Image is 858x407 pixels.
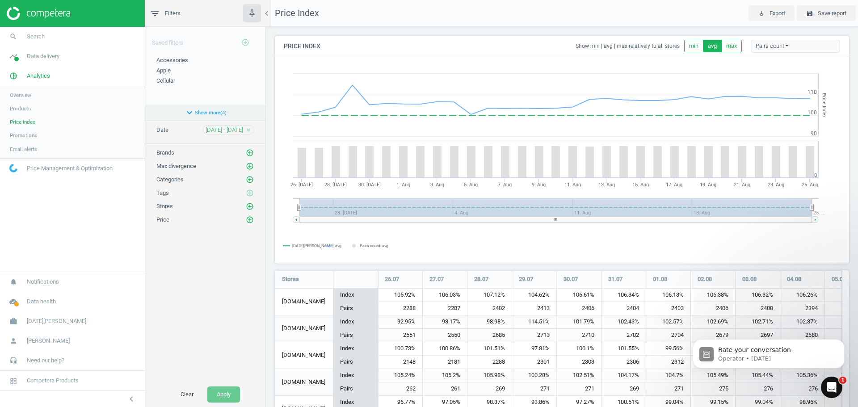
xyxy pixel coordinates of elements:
[145,27,265,52] div: Saved filters
[557,356,601,369] div: 2303
[236,34,254,52] button: add_circle_outline
[10,118,35,126] span: Price index
[736,315,780,329] div: 102.71%
[126,394,137,404] i: chevron_left
[5,67,22,84] i: pie_chart_outlined
[246,162,254,170] i: add_circle_outline
[751,40,840,53] div: Pairs count
[802,182,818,188] tspan: 25. Aug
[245,162,254,171] button: add_circle_outline
[378,329,422,342] div: 2551
[165,9,181,17] span: Filters
[736,302,780,315] div: 2400
[821,92,827,117] tspan: Price Index
[5,48,22,65] i: timeline
[10,92,31,99] span: Overview
[646,289,690,302] div: 106.13%
[246,189,254,197] i: add_circle_outline
[691,302,735,315] div: 2406
[5,28,22,45] i: search
[679,320,858,383] iframe: Intercom notifications message
[5,273,22,290] i: notifications
[780,302,824,315] div: 2394
[5,332,22,349] i: person
[464,182,478,188] tspan: 5. Aug
[150,8,160,19] i: filter_list
[758,10,765,17] i: play_for_work
[5,293,22,310] i: cloud_done
[423,289,467,302] div: 106.03%
[666,182,682,188] tspan: 17. Aug
[601,342,646,356] div: 101.55%
[557,329,601,342] div: 2710
[429,275,444,283] span: 27.07
[564,275,578,283] span: 30.07
[721,40,742,52] button: max
[27,278,59,286] span: Notifications
[691,315,735,329] div: 102.69%
[467,342,512,356] div: 101.51%
[27,357,64,365] span: Need our help?
[598,182,615,188] tspan: 13. Aug
[335,243,341,248] tspan: avg
[821,377,842,398] iframe: Intercom live chat
[184,107,195,118] i: expand_more
[333,315,378,329] div: Index
[156,189,169,196] span: Tags
[27,298,56,306] span: Data health
[27,377,79,385] span: Competera Products
[467,369,512,382] div: 105.98%
[467,356,512,369] div: 2288
[156,176,184,183] span: Categories
[736,382,780,395] div: 276
[333,369,378,382] div: Index
[27,33,45,41] span: Search
[246,202,254,210] i: add_circle_outline
[207,386,240,403] button: Apply
[333,289,378,302] div: Index
[423,369,467,382] div: 105.2%
[512,315,556,329] div: 114.51%
[245,215,254,224] button: add_circle_outline
[245,189,254,197] button: add_circle_outline
[839,377,846,384] span: 1
[378,356,422,369] div: 2148
[780,289,824,302] div: 106.26%
[156,163,196,169] span: Max divergence
[275,342,333,369] div: [DOMAIN_NAME]
[474,275,488,283] span: 28.07
[467,289,512,302] div: 107.12%
[333,382,378,395] div: Pairs
[27,317,86,325] span: [DATE][PERSON_NAME]
[241,38,249,46] i: add_circle_outline
[275,36,329,57] h4: Price Index
[601,382,646,395] div: 269
[564,182,581,188] tspan: 11. Aug
[768,182,784,188] tspan: 23. Aug
[601,315,646,329] div: 102.43%
[698,275,712,283] span: 02.08
[736,289,780,302] div: 106.32%
[261,8,272,19] i: chevron_left
[290,182,313,188] tspan: 26. [DATE]
[653,275,667,283] span: 01.08
[646,342,690,356] div: 99.56%
[145,105,265,120] button: expand_moreShow more(4)
[423,315,467,329] div: 93.17%
[156,203,173,210] span: Stores
[156,77,175,84] span: Cellular
[333,302,378,315] div: Pairs
[378,302,422,315] div: 2288
[519,275,533,283] span: 29.07
[156,57,188,63] span: Accessories
[780,315,824,329] div: 102.37%
[742,275,757,283] span: 03.08
[27,52,59,60] span: Data delivery
[246,216,254,224] i: add_circle_outline
[275,315,333,342] div: [DOMAIN_NAME]
[120,393,143,405] button: chevron_left
[703,40,722,52] button: avg
[684,40,703,52] button: min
